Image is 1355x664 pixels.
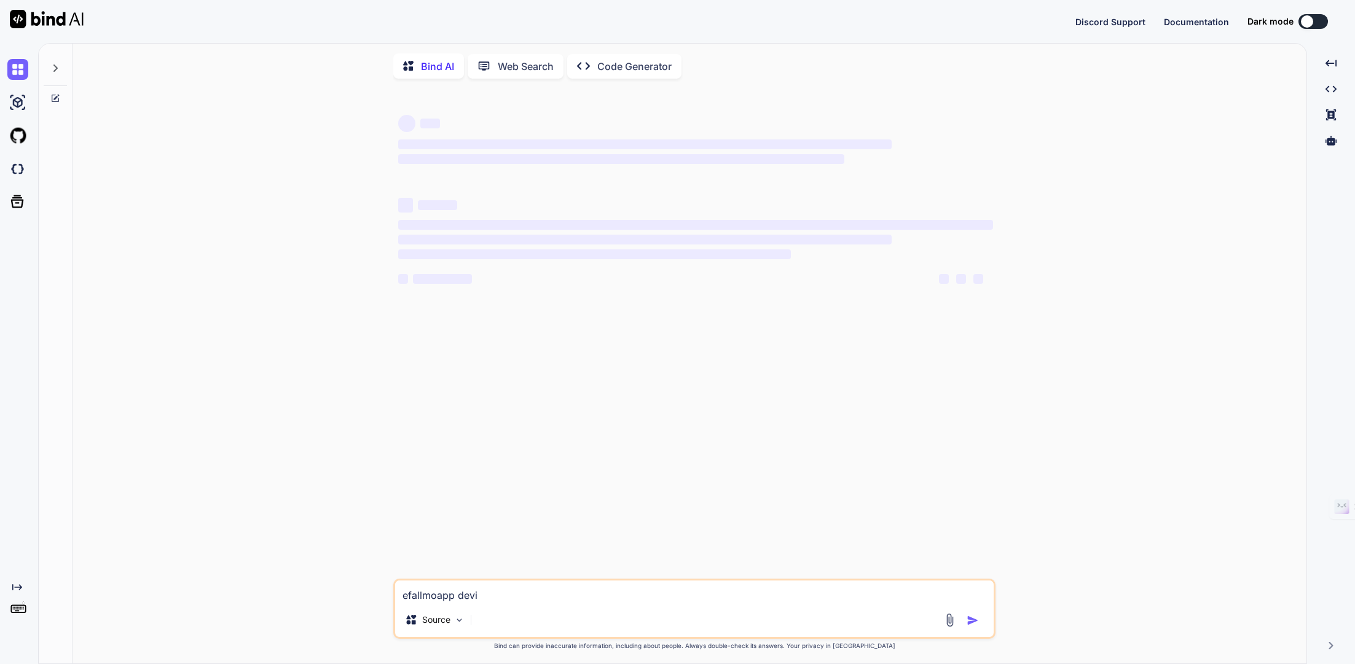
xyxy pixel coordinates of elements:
[7,158,28,179] img: darkCloudIdeIcon
[418,200,457,210] span: ‌
[7,92,28,113] img: ai-studio
[398,249,791,259] span: ‌
[597,59,672,74] p: Code Generator
[1164,15,1229,28] button: Documentation
[398,198,413,213] span: ‌
[943,613,957,627] img: attachment
[413,274,472,284] span: ‌
[422,614,450,626] p: Source
[393,641,996,650] p: Bind can provide inaccurate information, including about people. Always double-check its answers....
[421,59,454,74] p: Bind AI
[398,274,408,284] span: ‌
[956,274,966,284] span: ‌
[398,154,844,164] span: ‌
[398,220,993,230] span: ‌
[1164,17,1229,27] span: Documentation
[398,139,892,149] span: ‌
[1075,17,1145,27] span: Discord Support
[973,274,983,284] span: ‌
[498,59,554,74] p: Web Search
[454,615,465,625] img: Pick Models
[1247,15,1294,28] span: Dark mode
[1075,15,1145,28] button: Discord Support
[395,580,994,603] textarea: efallmoapp devi
[967,614,979,627] img: icon
[420,119,440,128] span: ‌
[7,125,28,146] img: githubLight
[7,59,28,80] img: chat
[939,274,949,284] span: ‌
[398,115,415,132] span: ‌
[398,235,892,244] span: ‌
[10,10,84,28] img: Bind AI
